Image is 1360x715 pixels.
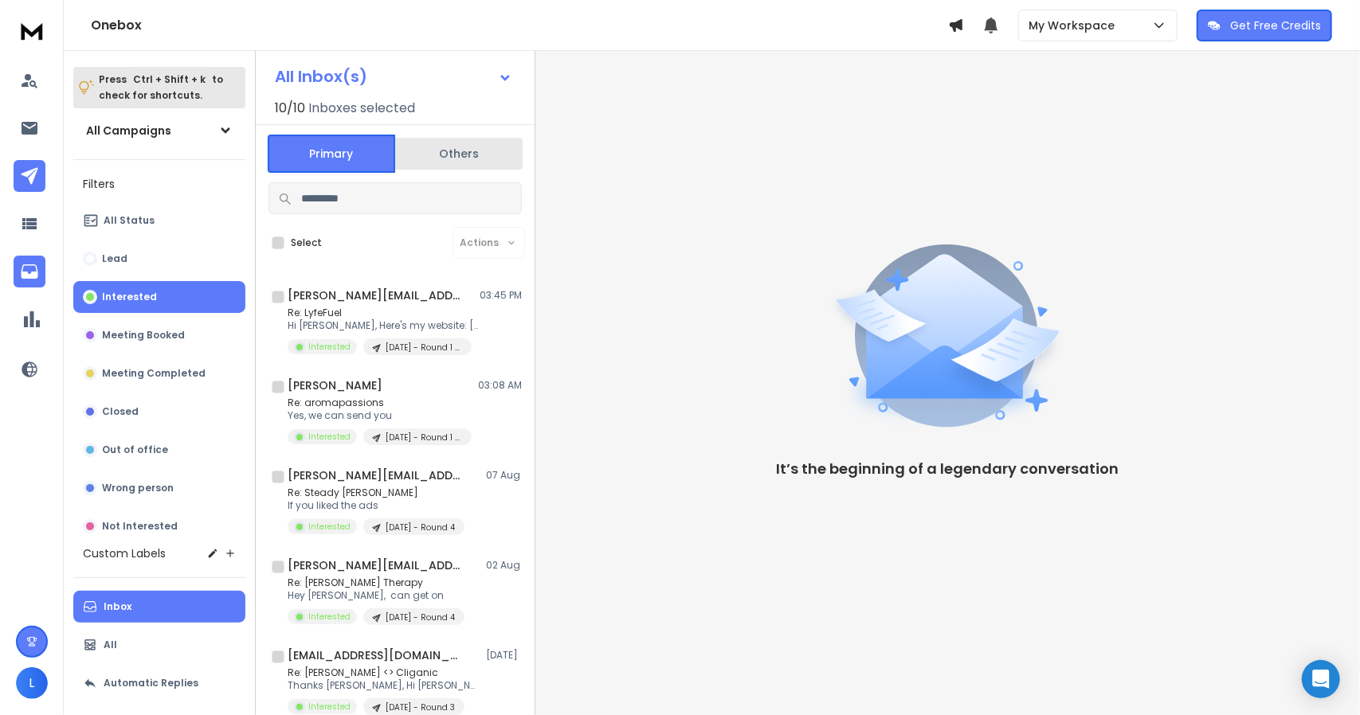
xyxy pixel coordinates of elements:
button: Inbox [73,591,245,623]
p: Thanks [PERSON_NAME], Hi [PERSON_NAME], nice to [288,679,479,692]
h1: [EMAIL_ADDRESS][DOMAIN_NAME] [288,647,463,663]
p: Hi [PERSON_NAME], Here's my website: [URL][PERSON_NAME][DOMAIN_NAME] [288,319,479,332]
h3: Custom Labels [83,545,166,561]
span: 10 / 10 [275,99,305,118]
p: Meeting Booked [102,329,185,342]
img: logo [16,16,48,45]
p: 02 Aug [486,559,522,572]
h1: All Inbox(s) [275,68,367,84]
h1: [PERSON_NAME][EMAIL_ADDRESS][DOMAIN_NAME] [288,467,463,483]
button: L [16,667,48,699]
p: [DATE] - Round 1 - Free Ads [386,342,462,354]
p: Re: [PERSON_NAME] Therapy [288,576,464,589]
p: Re: aromapassions [288,397,472,409]
h1: [PERSON_NAME] [288,377,382,393]
label: Select [291,236,322,249]
button: Others [395,136,523,171]
p: Closed [102,405,139,418]
button: Not Interested [73,510,245,542]
button: Meeting Booked [73,319,245,351]
p: Lead [102,252,127,265]
button: Meeting Completed [73,357,245,389]
p: Re: Steady [PERSON_NAME] [288,486,464,499]
p: Press to check for shortcuts. [99,72,223,104]
p: All [104,639,117,651]
p: Out of office [102,443,168,456]
h1: [PERSON_NAME][EMAIL_ADDRESS][DOMAIN_NAME] [288,557,463,573]
p: Re: [PERSON_NAME] <> Cliganic [288,666,479,679]
div: Open Intercom Messenger [1302,660,1340,698]
p: Interested [308,611,351,623]
h1: Onebox [91,16,948,35]
p: Interested [308,431,351,443]
p: Automatic Replies [104,677,198,690]
p: 07 Aug [486,469,522,482]
p: Inbox [104,600,131,613]
p: Meeting Completed [102,367,206,380]
p: Interested [308,521,351,533]
p: Interested [102,291,157,303]
h3: Filters [73,173,245,195]
button: All Status [73,205,245,236]
p: Yes, we can send you [288,409,472,422]
p: My Workspace [1029,18,1121,33]
button: Automatic Replies [73,667,245,699]
p: Interested [308,701,351,713]
p: All Status [104,214,155,227]
button: All Campaigns [73,115,245,147]
h3: Inboxes selected [308,99,415,118]
p: Get Free Credits [1230,18,1321,33]
p: Not Interested [102,520,178,533]
button: Closed [73,396,245,428]
p: Interested [308,341,351,353]
p: [DATE] - Round 3 [386,701,455,713]
p: 03:45 PM [480,289,522,302]
button: Primary [268,135,395,173]
p: [DATE] [486,649,522,662]
p: [DATE] - Round 4 [386,611,455,623]
button: Get Free Credits [1197,10,1332,41]
span: Ctrl + Shift + k [131,70,208,88]
p: It’s the beginning of a legendary conversation [777,458,1119,480]
button: Out of office [73,434,245,466]
button: All [73,629,245,661]
button: Wrong person [73,472,245,504]
p: If you liked the ads [288,499,464,512]
p: Hey [PERSON_NAME], can get on [288,589,464,602]
p: [DATE] - Round 4 [386,522,455,533]
p: [DATE] - Round 1 - Free Ads [386,432,462,443]
p: 03:08 AM [478,379,522,392]
h1: [PERSON_NAME][EMAIL_ADDRESS][DOMAIN_NAME] [288,287,463,303]
p: Wrong person [102,482,174,494]
h1: All Campaigns [86,123,171,139]
button: Interested [73,281,245,313]
button: All Inbox(s) [262,61,525,92]
button: Lead [73,243,245,275]
p: Re: LyfeFuel [288,307,479,319]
